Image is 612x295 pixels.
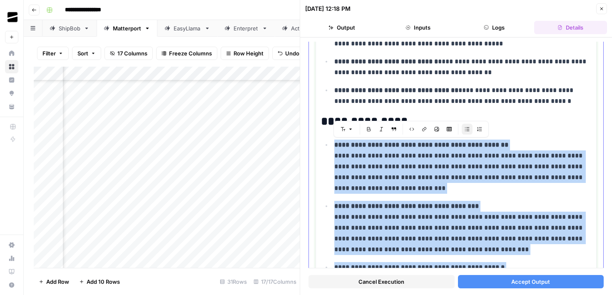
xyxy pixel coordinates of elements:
div: ShipBob [59,24,80,32]
a: Opportunities [5,87,18,100]
img: OGM Logo [5,10,20,25]
button: 17 Columns [104,47,153,60]
a: EasyLlama [157,20,217,37]
div: 31 Rows [216,275,250,288]
div: Enterpret [234,24,259,32]
a: Settings [5,238,18,252]
div: ActiveCampaign [291,24,334,32]
span: Row Height [234,49,264,57]
button: Freeze Columns [156,47,217,60]
span: Undo [285,49,299,57]
span: Filter [42,49,56,57]
div: [DATE] 12:18 PM [305,5,351,13]
span: Add 10 Rows [87,277,120,286]
button: Row Height [221,47,269,60]
span: 17 Columns [117,49,147,57]
button: Accept Output [458,275,604,288]
a: Usage [5,252,18,265]
button: Filter [37,47,69,60]
button: Inputs [381,21,454,34]
span: Accept Output [511,277,550,286]
button: Output [305,21,378,34]
span: Cancel Execution [358,277,404,286]
button: Help + Support [5,278,18,292]
button: Logs [458,21,531,34]
div: 17/17 Columns [250,275,300,288]
div: Matterport [113,24,141,32]
div: EasyLlama [174,24,201,32]
a: Home [5,47,18,60]
button: Undo [272,47,305,60]
button: Sort [72,47,101,60]
span: Sort [77,49,88,57]
button: Cancel Execution [308,275,455,288]
span: Freeze Columns [169,49,212,57]
a: ActiveCampaign [275,20,351,37]
button: Add Row [34,275,74,288]
a: Learning Hub [5,265,18,278]
a: Browse [5,60,18,73]
a: Matterport [97,20,157,37]
a: Enterpret [217,20,275,37]
button: Details [534,21,607,34]
a: Your Data [5,100,18,113]
a: ShipBob [42,20,97,37]
button: Workspace: OGM [5,7,18,27]
button: Add 10 Rows [74,275,125,288]
a: Insights [5,73,18,87]
span: Add Row [46,277,69,286]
